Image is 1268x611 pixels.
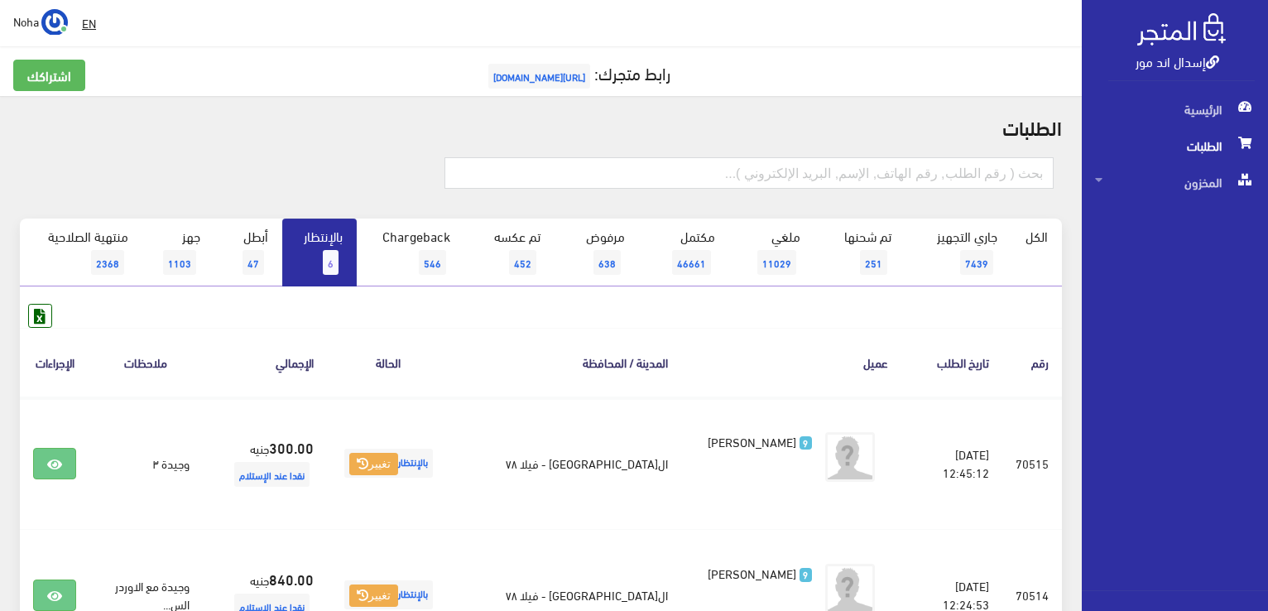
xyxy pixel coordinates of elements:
span: بالإنتظار [344,580,433,609]
a: جاري التجهيز7439 [905,219,1012,286]
span: 6 [323,250,339,275]
button: تغيير [349,453,398,476]
span: 2368 [91,250,124,275]
input: بحث ( رقم الطلب, رقم الهاتف, الإسم, البريد اﻹلكتروني )... [444,157,1054,189]
span: 11029 [757,250,796,275]
span: [PERSON_NAME] [708,430,796,453]
th: الحالة [327,328,450,397]
h2: الطلبات [20,116,1062,137]
th: عميل [681,328,901,397]
a: منتهية الصلاحية2368 [20,219,142,286]
span: [URL][DOMAIN_NAME] [488,64,590,89]
span: 251 [860,250,887,275]
span: بالإنتظار [344,449,433,478]
td: 70515 [1002,397,1062,530]
td: وجيدة ٣ [89,397,203,530]
a: ... Noha [13,8,68,35]
img: ... [41,9,68,36]
u: EN [82,12,96,33]
a: Chargeback546 [357,219,464,286]
span: الطلبات [1095,127,1255,164]
span: 546 [419,250,446,275]
a: EN [75,8,103,38]
a: جهز1103 [142,219,214,286]
td: ال[GEOGRAPHIC_DATA] - فيلا ٧٨ [450,397,681,530]
span: 47 [243,250,264,275]
a: تم شحنها251 [814,219,905,286]
span: 452 [509,250,536,275]
th: الإجراءات [20,328,89,397]
span: نقدا عند الإستلام [234,462,310,487]
span: 9 [800,568,812,582]
a: الطلبات [1082,127,1268,164]
td: جنيه [203,397,327,530]
a: الكل [1011,219,1062,253]
span: 1103 [163,250,196,275]
span: 638 [593,250,621,275]
span: الرئيسية [1095,91,1255,127]
th: المدينة / المحافظة [450,328,681,397]
span: 7439 [960,250,993,275]
td: [DATE] 12:45:12 [901,397,1002,530]
a: 9 [PERSON_NAME] [708,432,812,450]
a: المخزون [1082,164,1268,200]
span: Noha [13,11,39,31]
strong: 840.00 [269,568,314,589]
span: [PERSON_NAME] [708,561,796,585]
a: إسدال اند مور [1136,49,1219,73]
span: المخزون [1095,164,1255,200]
a: رابط متجرك:[URL][DOMAIN_NAME] [484,57,670,88]
a: اشتراكك [13,60,85,91]
a: تم عكسه452 [464,219,555,286]
th: تاريخ الطلب [901,328,1002,397]
button: تغيير [349,585,398,608]
a: مكتمل46661 [639,219,729,286]
strong: 300.00 [269,436,314,458]
th: اﻹجمالي [203,328,327,397]
a: مرفوض638 [555,219,639,286]
img: . [1137,13,1226,46]
span: 46661 [672,250,711,275]
a: ملغي11029 [729,219,814,286]
a: بالإنتظار6 [282,219,357,286]
th: ملاحظات [89,328,203,397]
span: 9 [800,436,812,450]
a: الرئيسية [1082,91,1268,127]
th: رقم [1002,328,1062,397]
a: أبطل47 [214,219,282,286]
a: 9 [PERSON_NAME] [708,564,812,582]
img: avatar.png [825,432,875,482]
